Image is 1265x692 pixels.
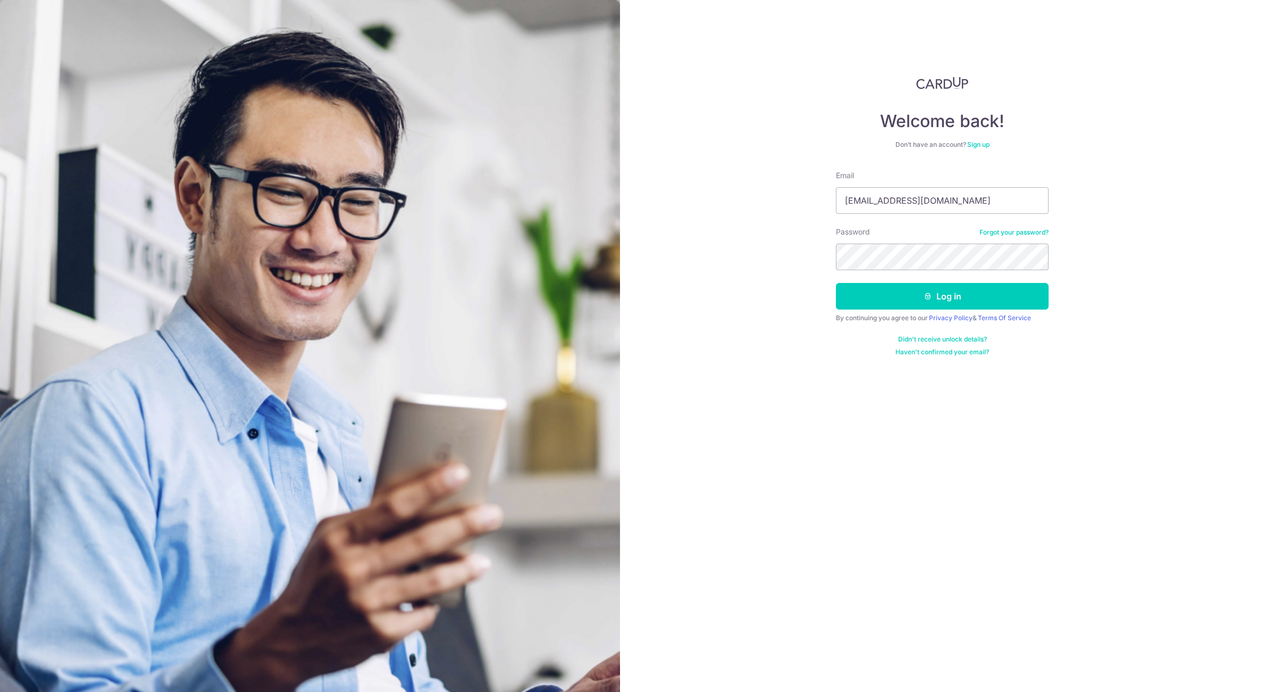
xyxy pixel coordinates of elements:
[836,111,1049,132] h4: Welcome back!
[836,283,1049,310] button: Log in
[898,335,987,344] a: Didn't receive unlock details?
[836,140,1049,149] div: Don’t have an account?
[967,140,990,148] a: Sign up
[916,77,968,89] img: CardUp Logo
[929,314,973,322] a: Privacy Policy
[978,314,1031,322] a: Terms Of Service
[836,314,1049,322] div: By continuing you agree to our &
[836,227,870,237] label: Password
[979,228,1049,237] a: Forgot your password?
[836,187,1049,214] input: Enter your Email
[836,170,854,181] label: Email
[895,348,989,356] a: Haven't confirmed your email?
